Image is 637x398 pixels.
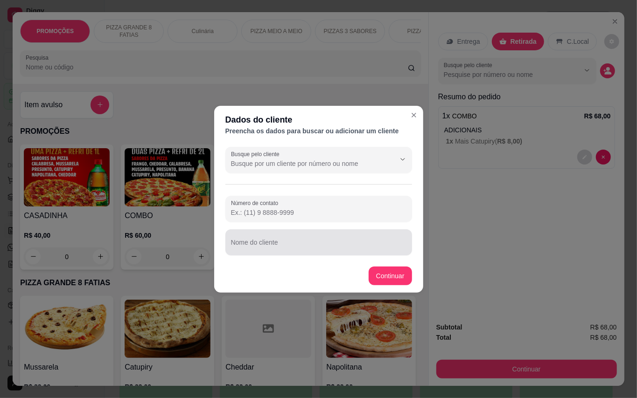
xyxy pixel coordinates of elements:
div: Preencha os dados para buscar ou adicionar um cliente [225,126,412,136]
button: Close [406,108,421,123]
button: Show suggestions [395,152,410,167]
input: Número de contato [231,208,406,217]
label: Número de contato [231,199,281,207]
input: Busque pelo cliente [231,159,380,168]
div: Dados do cliente [225,113,412,126]
label: Busque pelo cliente [231,150,283,158]
input: Nome do cliente [231,241,406,251]
button: Continuar [369,267,412,285]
